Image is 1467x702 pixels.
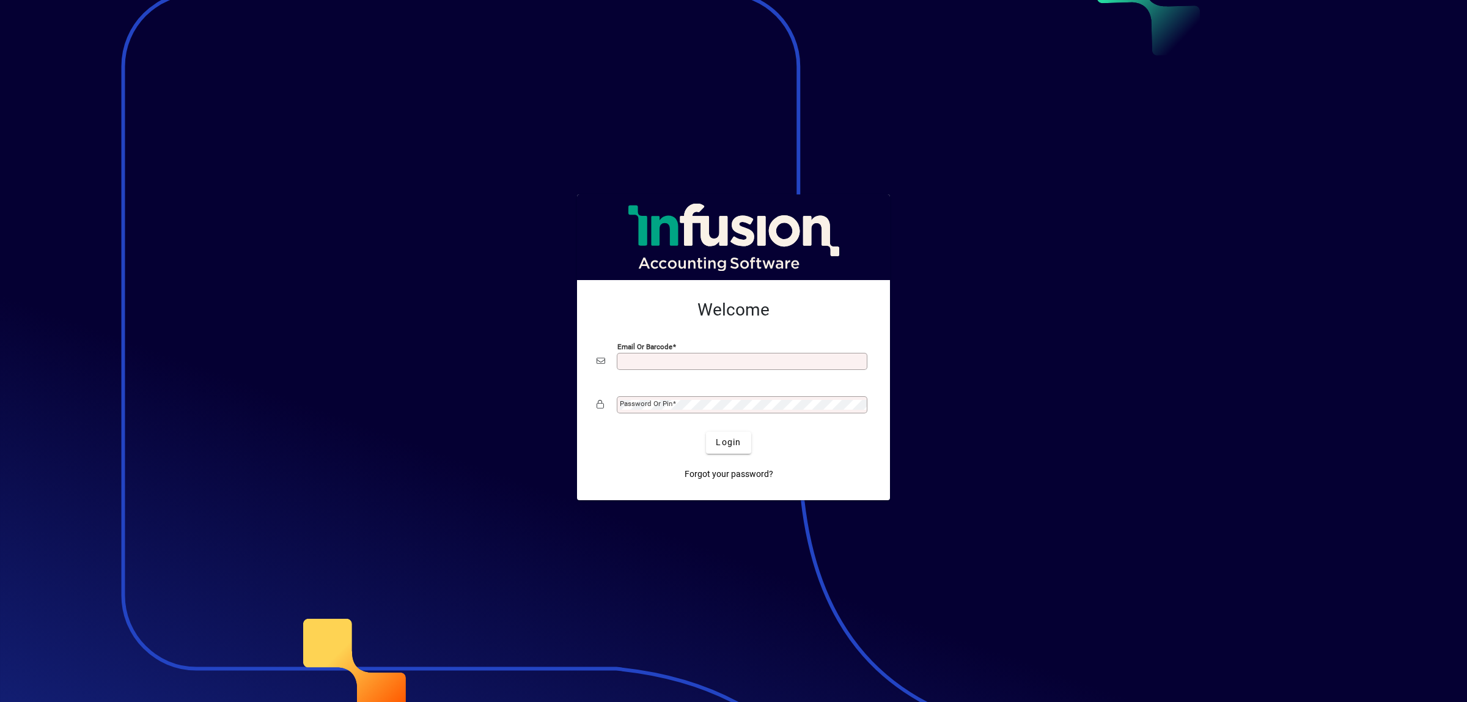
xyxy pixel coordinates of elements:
span: Forgot your password? [685,468,773,481]
mat-label: Email or Barcode [617,342,672,350]
span: Login [716,436,741,449]
button: Login [706,432,751,454]
a: Forgot your password? [680,464,778,486]
h2: Welcome [597,300,870,320]
mat-label: Password or Pin [620,399,672,408]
